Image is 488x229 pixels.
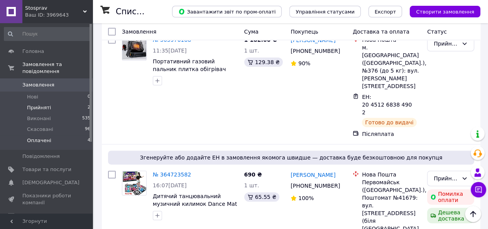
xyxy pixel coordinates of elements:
span: Покупець [290,29,318,35]
span: Експорт [375,9,396,15]
a: [PERSON_NAME] [290,171,335,179]
button: Експорт [368,6,402,17]
button: Створити замовлення [410,6,480,17]
button: Управління статусами [289,6,361,17]
a: Фото товару [122,171,147,195]
div: [PHONE_NUMBER] [289,180,340,191]
a: № 364723582 [153,171,191,178]
a: Дитячий танцювальний музичний килимок Dance Mat із підключенням до комп'ютераGIF [153,193,237,222]
span: Замовлення та повідомлення [22,61,93,75]
span: ЕН: 20 4512 6838 4902 [362,94,412,115]
span: Показники роботи компанії [22,192,71,206]
button: Чат з покупцем [471,182,486,197]
div: Ваш ID: 3969643 [25,12,93,19]
img: Фото товару [122,37,146,60]
span: 4 [88,137,90,144]
div: Прийнято [434,174,458,183]
div: Помилка оплати [427,189,474,205]
div: Нова Пошта [362,171,421,178]
img: Фото товару [122,171,146,195]
span: Доставка та оплата [353,29,409,35]
span: 100% [298,195,314,201]
div: Післяплата [362,130,421,138]
span: Відгуки [22,213,42,220]
a: [PERSON_NAME] [290,36,335,44]
span: 2 [88,104,90,111]
span: 1 шт. [244,182,259,188]
span: 535 [82,115,90,122]
span: Нові [27,93,38,100]
span: 690 ₴ [244,171,262,178]
span: Замовлення [22,81,54,88]
span: Stosprav [25,5,83,12]
button: Завантажити звіт по пром-оплаті [172,6,282,17]
span: Завантажити звіт по пром-оплаті [178,8,275,15]
span: 16:07[DATE] [153,182,187,188]
span: Згенеруйте або додайте ЕН в замовлення якомога швидше — доставка буде безкоштовною для покупця [111,154,471,161]
span: Замовлення [122,29,156,35]
span: 1 шт. [244,47,259,54]
span: Статус [427,29,447,35]
span: Скасовані [27,126,53,133]
div: 129.38 ₴ [244,58,283,67]
span: Управління статусами [296,9,355,15]
span: [DEMOGRAPHIC_DATA] [22,179,79,186]
a: Створити замовлення [402,8,480,14]
div: [PHONE_NUMBER] [289,46,340,56]
button: Наверх [465,206,481,222]
a: Фото товару [122,36,147,61]
span: 11:35[DATE] [153,47,187,54]
h1: Список замовлень [116,7,194,16]
span: Товари та послуги [22,166,71,173]
span: Повідомлення [22,153,60,160]
span: 96 [85,126,90,133]
div: Дешева доставка [427,208,474,223]
div: м. [GEOGRAPHIC_DATA] ([GEOGRAPHIC_DATA].), №376 (до 5 кг): вул. [PERSON_NAME][STREET_ADDRESS] [362,44,421,90]
span: 0 [88,93,90,100]
div: Прийнято [434,39,458,48]
div: Готово до видачі [362,118,417,127]
span: Cума [244,29,258,35]
span: Прийняті [27,104,51,111]
div: 65.55 ₴ [244,192,279,202]
a: Портативний газовий пальник плитка обігрівач портативний газовий Happy Home 2в1 для обігрівання [153,58,233,88]
span: Оплачені [27,137,51,144]
span: 90% [298,60,310,66]
span: Виконані [27,115,51,122]
input: Пошук [4,27,91,41]
span: Головна [22,48,44,55]
span: Створити замовлення [416,9,474,15]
